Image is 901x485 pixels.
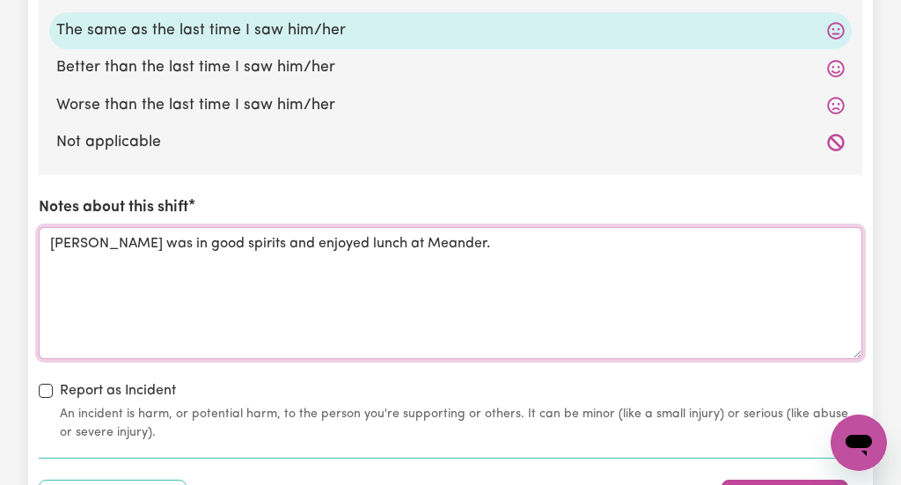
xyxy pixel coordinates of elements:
[39,227,862,359] textarea: [PERSON_NAME] was in good spirits and enjoyed lunch at Meander.
[56,19,845,42] label: The same as the last time I saw him/her
[831,415,887,471] iframe: Button to launch messaging window
[56,94,845,117] label: Worse than the last time I saw him/her
[39,196,188,219] label: Notes about this shift
[56,131,845,154] label: Not applicable
[56,56,845,79] label: Better than the last time I saw him/her
[60,380,176,401] label: Report as Incident
[60,405,862,442] small: An incident is harm, or potential harm, to the person you're supporting or others. It can be mino...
